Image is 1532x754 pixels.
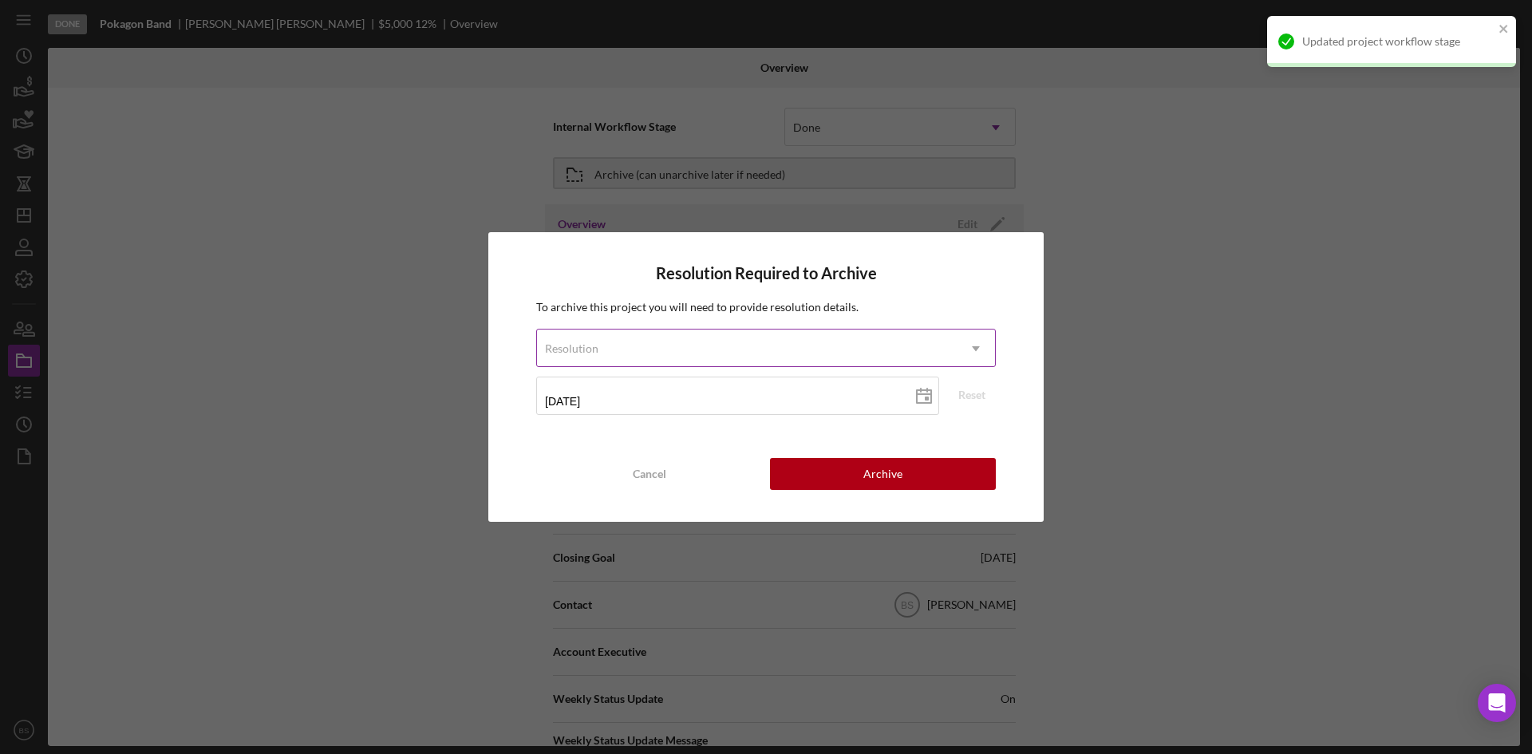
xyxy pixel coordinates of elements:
button: Reset [948,383,996,407]
div: Resolution [545,342,598,355]
button: Archive [770,458,996,490]
h4: Resolution Required to Archive [536,264,996,282]
button: Cancel [536,458,762,490]
div: Reset [958,383,985,407]
div: Cancel [633,458,666,490]
button: close [1498,22,1510,38]
div: Archive [863,458,902,490]
p: To archive this project you will need to provide resolution details. [536,298,996,316]
div: Open Intercom Messenger [1478,684,1516,722]
div: Updated project workflow stage [1302,35,1494,48]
